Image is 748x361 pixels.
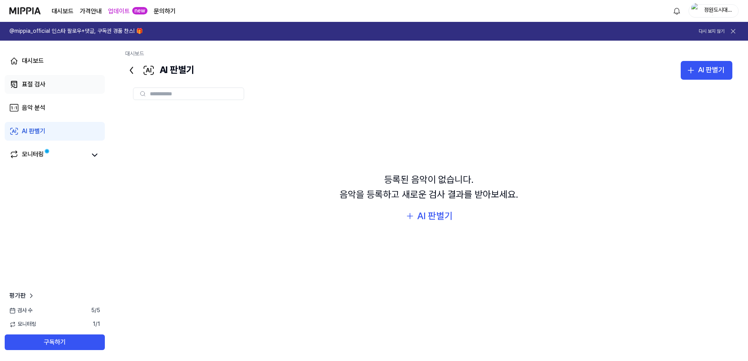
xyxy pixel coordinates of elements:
span: 1 / 1 [93,320,100,328]
div: new [132,7,147,15]
a: 표절 검사 [5,75,105,94]
span: 평가판 [9,291,26,300]
a: 가격안내 [80,7,102,16]
h1: @mippia_official 인스타 팔로우+댓글, 구독권 경품 찬스! 🎁 [9,27,143,35]
div: AI 판별기 [125,61,194,80]
a: 모니터링 [9,150,86,161]
a: 대시보드 [125,50,144,57]
a: 업데이트 [108,7,130,16]
div: AI 판별기 [698,64,725,76]
a: 음악 분석 [5,98,105,117]
img: profile [691,3,701,19]
button: AI 판별기 [681,61,732,80]
a: AI 판별기 [5,122,105,141]
span: 5 / 5 [91,307,100,315]
a: 대시보드 [5,52,105,70]
a: 평가판 [9,291,35,300]
button: AI 판별기 [405,209,453,223]
div: 표절 검사 [22,80,45,89]
span: 모니터링 [9,320,36,328]
button: 다시 보지 않기 [699,28,725,35]
button: 구독하기 [5,334,105,350]
div: AI 판별기 [22,127,45,136]
a: 문의하기 [154,7,176,16]
div: 대시보드 [22,56,44,66]
a: 대시보드 [52,7,74,16]
img: 알림 [672,6,681,16]
div: 음악 분석 [22,103,45,113]
div: 모니터링 [22,150,44,161]
span: 검사 수 [9,307,32,315]
div: AI 판별기 [417,209,453,223]
button: profile정원도시대외협력팀 [689,4,739,18]
div: 등록된 음악이 없습니다. 음악을 등록하고 새로운 검사 결과를 받아보세요. [340,172,518,202]
div: 정원도시대외협력팀 [703,6,734,15]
